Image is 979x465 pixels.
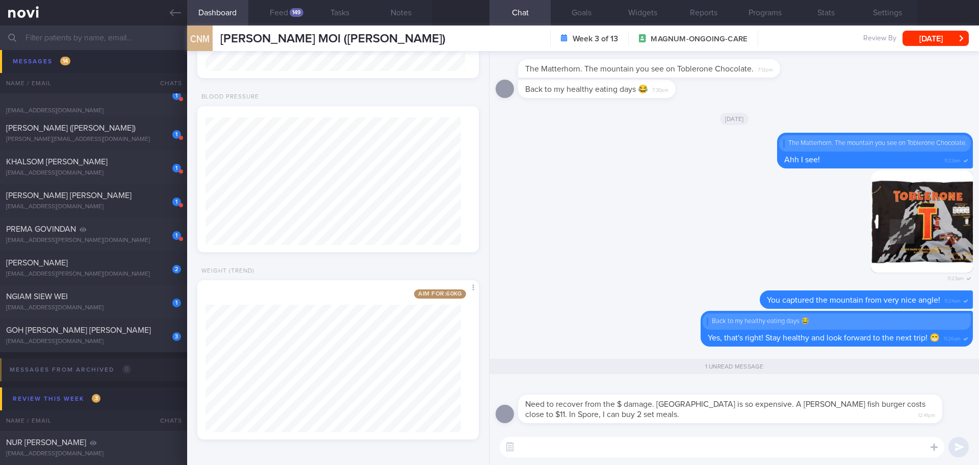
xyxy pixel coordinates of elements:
[6,169,181,177] div: [EMAIL_ADDRESS][DOMAIN_NAME]
[6,259,68,267] span: [PERSON_NAME]
[172,265,181,274] div: 2
[6,57,132,65] span: [PERSON_NAME] [PERSON_NAME]
[6,450,181,458] div: [EMAIL_ADDRESS][DOMAIN_NAME]
[6,107,181,115] div: [EMAIL_ADDRESS][DOMAIN_NAME]
[172,130,181,139] div: 1
[6,158,108,166] span: KHALSOM [PERSON_NAME]
[6,292,68,301] span: NGIAM SIEW WEI
[758,64,773,74] span: 7:12pm
[6,326,151,334] span: GOH [PERSON_NAME] [PERSON_NAME]
[6,237,181,244] div: [EMAIL_ADDRESS][PERSON_NAME][DOMAIN_NAME]
[573,34,618,44] strong: Week 3 of 13
[783,139,967,148] div: The Matterhorn. The mountain you see on Toblerone Chocolate.
[708,334,940,342] span: Yes, that's right! Stay healthy and look forward to the next trip! 😁
[944,295,961,305] span: 11:24am
[6,68,181,76] div: [PERSON_NAME][EMAIL_ADDRESS][DOMAIN_NAME]
[220,33,446,45] span: [PERSON_NAME] MOI ([PERSON_NAME])
[903,31,969,46] button: [DATE]
[172,198,181,206] div: 1
[652,84,668,94] span: 7:30pm
[918,409,935,419] span: 12:41pm
[146,410,187,431] div: Chats
[6,438,86,447] span: NUR [PERSON_NAME]
[944,333,961,342] span: 11:26am
[122,365,131,374] span: 0
[172,332,181,341] div: 3
[6,136,181,143] div: [PERSON_NAME][EMAIL_ADDRESS][DOMAIN_NAME]
[10,392,103,406] div: Review this week
[707,317,967,326] div: Back to my healthy eating days 😂
[197,93,259,101] div: Blood Pressure
[197,267,254,275] div: Weight (Trend)
[6,124,136,132] span: [PERSON_NAME] ([PERSON_NAME])
[525,400,925,419] span: Need to recover from the $ damage. [GEOGRAPHIC_DATA] is so expensive. A [PERSON_NAME] fish burger...
[651,34,748,44] span: MAGNUM-ONGOING-CARE
[6,203,181,211] div: [EMAIL_ADDRESS][DOMAIN_NAME]
[6,271,181,278] div: [EMAIL_ADDRESS][PERSON_NAME][DOMAIN_NAME]
[525,85,648,93] span: Back to my healthy eating days 😂
[784,156,820,164] span: Ahh I see!
[172,231,181,240] div: 1
[92,394,100,403] span: 3
[172,299,181,307] div: 1
[6,338,181,346] div: [EMAIL_ADDRESS][DOMAIN_NAME]
[767,296,940,304] span: You captured the mountain from very nice angle!
[172,164,181,173] div: 1
[414,289,466,299] span: Aim for: 60 kg
[6,225,76,233] span: PREMA GOVINDAN
[6,85,155,93] span: Quek [PERSON_NAME], [PERSON_NAME]
[944,155,961,164] span: 11:23am
[7,363,134,377] div: Messages from Archived
[172,91,181,100] div: 1
[871,170,973,273] img: Photo by Elizabeth
[6,191,132,200] span: [PERSON_NAME] [PERSON_NAME]
[172,63,181,71] div: 1
[863,34,896,43] span: Review By
[185,19,215,59] div: CNM
[6,304,181,312] div: [EMAIL_ADDRESS][DOMAIN_NAME]
[290,8,303,17] div: 149
[525,65,754,73] span: The Matterhorn. The mountain you see on Toblerone Chocolate.
[720,113,749,125] span: [DATE]
[947,273,964,282] span: 11:23am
